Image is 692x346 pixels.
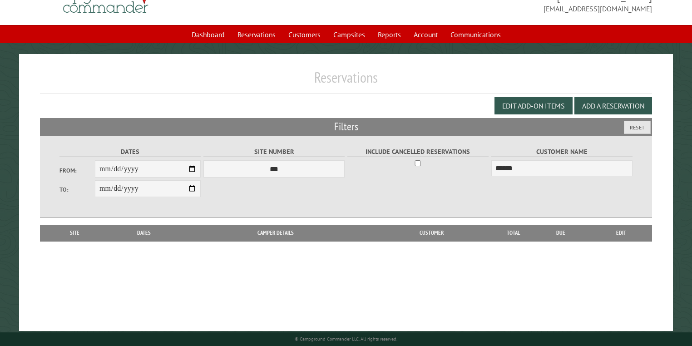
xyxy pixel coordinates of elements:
[186,26,230,43] a: Dashboard
[232,26,281,43] a: Reservations
[40,69,652,94] h1: Reservations
[495,225,532,241] th: Total
[494,97,573,114] button: Edit Add-on Items
[328,26,371,43] a: Campsites
[203,147,345,157] label: Site Number
[624,121,651,134] button: Reset
[445,26,506,43] a: Communications
[368,225,495,241] th: Customer
[104,225,183,241] th: Dates
[295,336,397,342] small: © Campground Commander LLC. All rights reserved.
[184,225,368,241] th: Camper Details
[283,26,326,43] a: Customers
[372,26,406,43] a: Reports
[59,147,201,157] label: Dates
[347,147,489,157] label: Include Cancelled Reservations
[40,118,652,135] h2: Filters
[574,97,652,114] button: Add a Reservation
[59,185,95,194] label: To:
[532,225,590,241] th: Due
[491,147,633,157] label: Customer Name
[44,225,105,241] th: Site
[408,26,443,43] a: Account
[590,225,652,241] th: Edit
[59,166,95,175] label: From:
